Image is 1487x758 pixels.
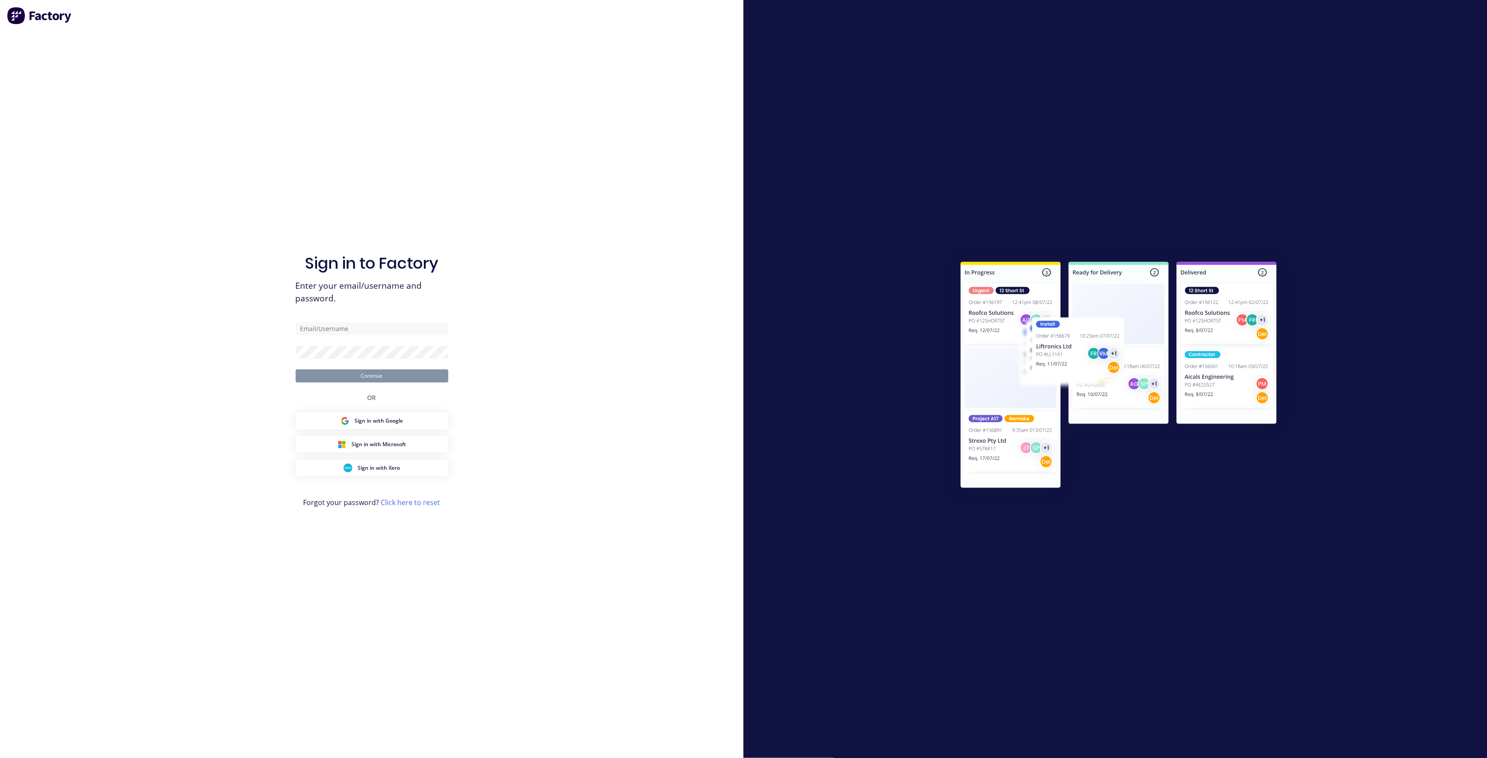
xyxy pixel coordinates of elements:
h1: Sign in to Factory [305,254,439,273]
div: OR [368,382,376,413]
span: Enter your email/username and password. [296,280,448,305]
button: Microsoft Sign inSign in with Microsoft [296,436,448,453]
img: Microsoft Sign in [338,440,346,449]
a: Click here to reset [381,498,440,507]
span: Forgot your password? [304,497,440,508]
img: Google Sign in [341,417,349,425]
span: Sign in with Google [355,417,403,425]
input: Email/Username [296,322,448,335]
img: Sign in [941,244,1296,509]
span: Sign in with Xero [358,464,400,472]
button: Continue [296,369,448,382]
button: Xero Sign inSign in with Xero [296,460,448,476]
img: Factory [7,7,72,24]
button: Google Sign inSign in with Google [296,413,448,429]
span: Sign in with Microsoft [351,440,406,448]
img: Xero Sign in [344,464,352,472]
